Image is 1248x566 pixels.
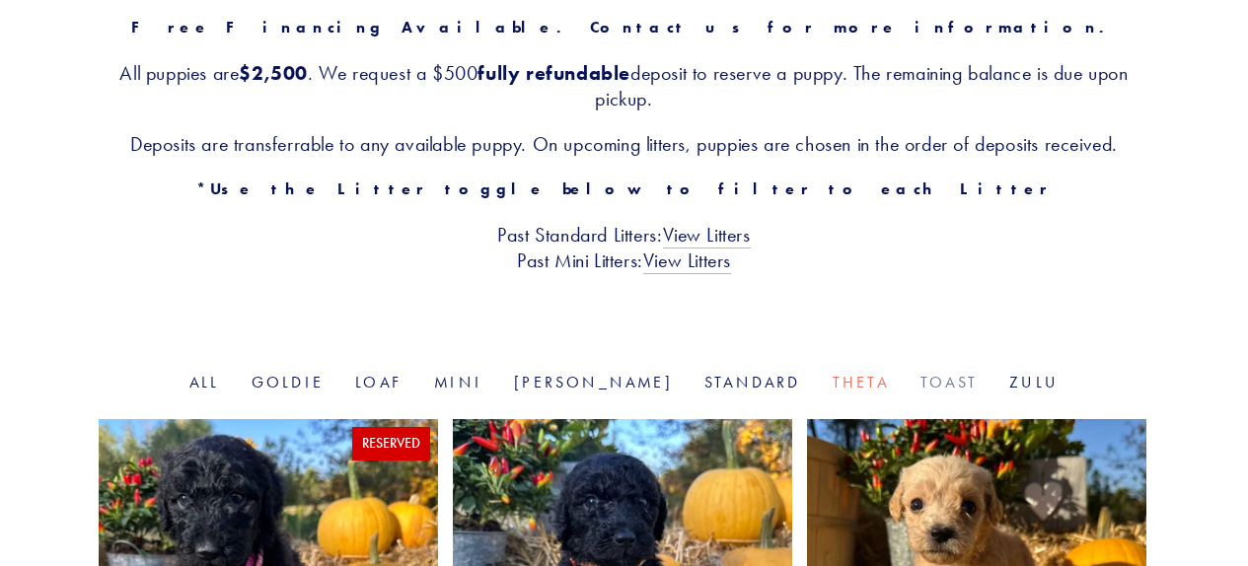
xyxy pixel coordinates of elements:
a: Standard [704,373,801,391]
a: View Litters [643,248,731,274]
strong: *Use the Litter toggle below to filter to each Litter [196,179,1052,198]
a: Zulu [1009,373,1059,391]
a: All [189,373,220,391]
h3: Past Standard Litters: Past Mini Litters: [99,222,1149,273]
a: View Litters [663,223,751,248]
strong: fully refundable [477,61,630,85]
a: Theta [833,373,889,391]
a: Toast [920,373,978,391]
a: Mini [434,373,482,391]
strong: $2,500 [239,61,308,85]
a: Goldie [252,373,324,391]
h3: Deposits are transferrable to any available puppy. On upcoming litters, puppies are chosen in the... [99,131,1149,157]
h3: All puppies are . We request a $500 deposit to reserve a puppy. The remaining balance is due upon... [99,60,1149,111]
strong: Free Financing Available. Contact us for more information. [131,18,1117,36]
a: [PERSON_NAME] [514,373,673,391]
a: Loaf [355,373,403,391]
